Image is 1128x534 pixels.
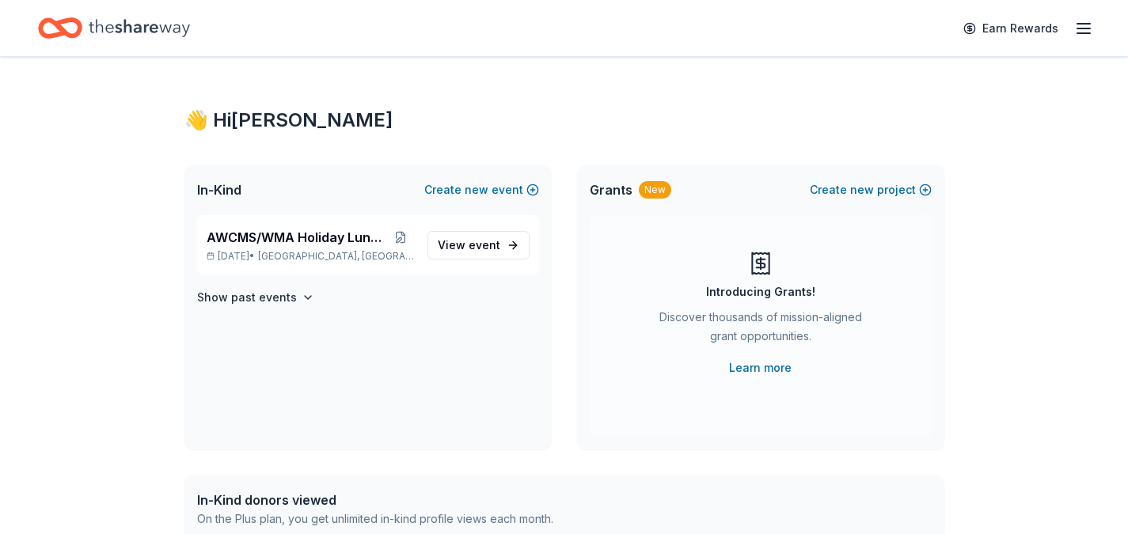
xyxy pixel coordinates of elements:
div: In-Kind donors viewed [197,490,553,509]
span: AWCMS/WMA Holiday Luncheon [207,228,387,247]
span: event [469,238,500,252]
div: Discover thousands of mission-aligned grant opportunities. [653,308,868,352]
span: Grants [590,180,632,199]
a: View event [427,231,530,259]
span: new [465,180,488,199]
a: Home [38,9,190,47]
div: Introducing Grants! [706,282,815,301]
span: In-Kind [197,180,241,199]
a: Learn more [729,358,792,377]
button: Show past events [197,288,314,307]
button: Createnewevent [424,180,539,199]
h4: Show past events [197,288,297,307]
p: [DATE] • [207,250,415,263]
div: New [639,181,671,199]
button: Createnewproject [810,180,932,199]
a: Earn Rewards [954,14,1068,43]
span: [GEOGRAPHIC_DATA], [GEOGRAPHIC_DATA] [258,250,414,263]
div: On the Plus plan, you get unlimited in-kind profile views each month. [197,509,553,528]
span: new [850,180,874,199]
div: 👋 Hi [PERSON_NAME] [184,108,944,133]
span: View [438,236,500,255]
